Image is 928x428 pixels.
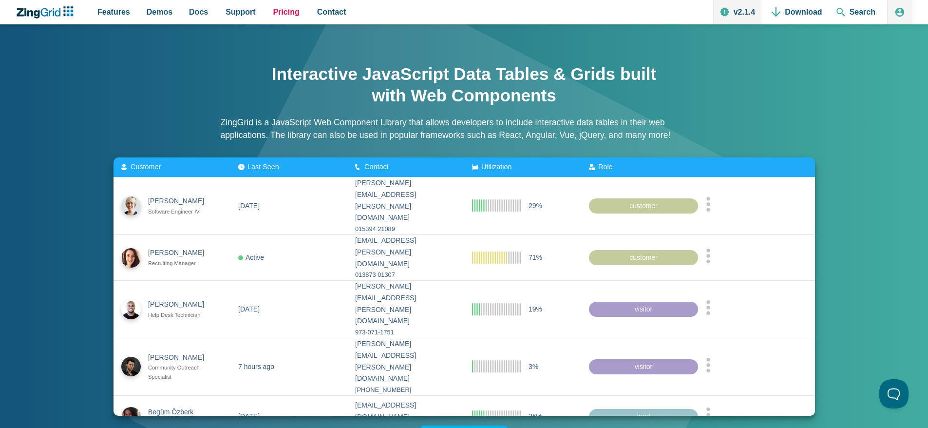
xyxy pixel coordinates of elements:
span: Demos [147,5,172,19]
span: 71% [529,252,542,263]
div: Begüm Özberk [148,406,213,418]
div: Recruiting Manager [148,259,213,268]
div: [DATE] [238,200,260,212]
span: Last Seen [247,163,279,171]
span: Features [97,5,130,19]
h1: Interactive JavaScript Data Tables & Grids built with Web Components [269,63,659,106]
div: [DATE] [238,303,260,315]
div: Active [238,252,264,263]
div: [PERSON_NAME][EMAIL_ADDRESS][PERSON_NAME][DOMAIN_NAME] [355,338,456,385]
iframe: Toggle Customer Support [879,379,909,409]
div: [EMAIL_ADDRESS][PERSON_NAME][DOMAIN_NAME] [355,235,456,270]
span: Docs [189,5,208,19]
div: lead [589,409,698,425]
div: [PERSON_NAME] [148,195,213,207]
span: 3% [529,361,538,372]
span: 25% [529,411,542,423]
div: [PERSON_NAME][EMAIL_ADDRESS][PERSON_NAME][DOMAIN_NAME] [355,281,456,327]
p: ZingGrid is a JavaScript Web Component Library that allows developers to include interactive data... [221,116,708,142]
span: Customer [131,163,161,171]
div: [PHONE_NUMBER] [355,385,456,395]
div: Community Outreach Specialist [148,363,213,382]
div: 7 hours ago [238,361,274,372]
div: visitor [589,301,698,317]
div: 973-071-1751 [355,327,456,338]
div: customer [589,198,698,214]
div: [PERSON_NAME][EMAIL_ADDRESS][PERSON_NAME][DOMAIN_NAME] [355,177,456,224]
div: Software Engineer IV [148,207,213,216]
div: [PERSON_NAME] [148,247,213,259]
a: ZingChart Logo. Click to return to the homepage [16,6,78,19]
span: Support [226,5,255,19]
div: visitor [589,359,698,374]
div: Help Desk Technician [148,311,213,320]
span: Role [598,163,613,171]
span: Utilization [481,163,511,171]
span: 19% [529,303,542,315]
span: Contact [364,163,389,171]
div: [DATE] [238,411,260,423]
span: Pricing [273,5,300,19]
span: 29% [529,200,542,212]
div: 015394 21089 [355,224,456,234]
div: customer [589,250,698,265]
div: [PERSON_NAME] [148,299,213,311]
span: Contact [317,5,346,19]
div: 013873 01307 [355,270,456,280]
div: [PERSON_NAME] [148,351,213,363]
div: [EMAIL_ADDRESS][DOMAIN_NAME] [355,400,456,423]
